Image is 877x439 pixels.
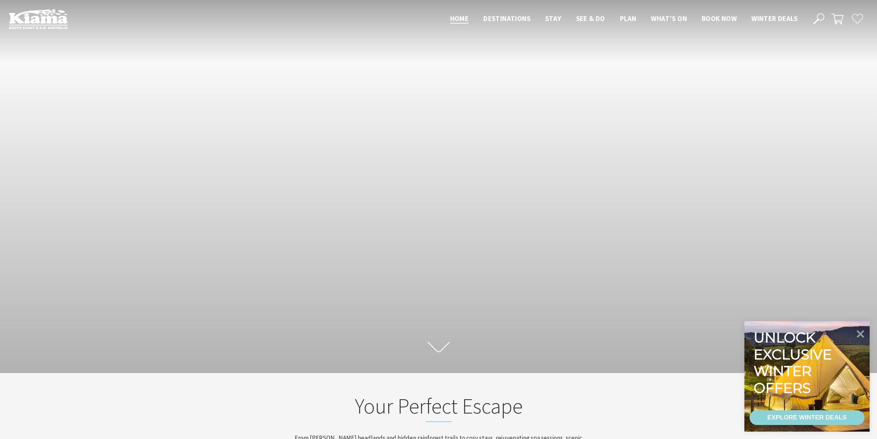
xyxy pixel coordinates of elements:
[294,393,583,422] h2: Your Perfect Escape
[576,14,605,23] span: See & Do
[9,9,68,29] img: Kiama Logo
[545,14,561,23] span: Stay
[620,14,636,23] span: Plan
[751,14,797,23] span: Winter Deals
[443,13,805,25] nav: Main Menu
[483,14,530,23] span: Destinations
[450,14,469,23] span: Home
[767,410,846,425] div: EXPLORE WINTER DEALS
[750,410,864,425] a: EXPLORE WINTER DEALS
[702,14,737,23] span: Book now
[754,329,835,396] div: Unlock exclusive winter offers
[651,14,687,23] span: What’s On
